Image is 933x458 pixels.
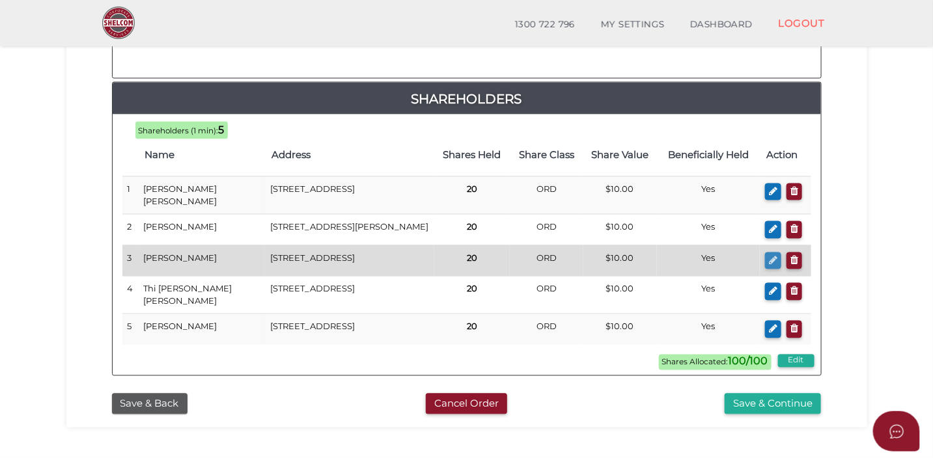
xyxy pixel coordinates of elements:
[139,314,266,345] td: [PERSON_NAME]
[265,314,434,345] td: [STREET_ADDRESS]
[778,355,815,368] button: Edit
[588,12,678,38] a: MY SETTINGS
[583,215,657,246] td: $10.00
[510,176,583,214] td: ORD
[583,314,657,345] td: $10.00
[467,253,477,263] b: 20
[122,176,139,214] td: 1
[467,184,477,195] b: 20
[265,245,434,276] td: [STREET_ADDRESS]
[122,276,139,314] td: 4
[139,126,219,135] span: Shareholders (1 min):
[766,150,804,161] h4: Action
[265,276,434,314] td: [STREET_ADDRESS]
[657,276,760,314] td: Yes
[272,150,428,161] h4: Address
[139,245,266,276] td: [PERSON_NAME]
[590,150,650,161] h4: Share Value
[657,314,760,345] td: Yes
[766,10,838,36] a: LOGOUT
[510,314,583,345] td: ORD
[219,124,225,136] b: 5
[122,215,139,246] td: 2
[467,321,477,332] b: 20
[657,245,760,276] td: Yes
[510,245,583,276] td: ORD
[583,245,657,276] td: $10.00
[873,411,920,451] button: Open asap
[145,150,259,161] h4: Name
[467,284,477,294] b: 20
[657,215,760,246] td: Yes
[663,150,754,161] h4: Beneficially Held
[677,12,766,38] a: DASHBOARD
[583,276,657,314] td: $10.00
[139,276,266,314] td: Thi [PERSON_NAME] [PERSON_NAME]
[659,355,772,370] span: Shares Allocated:
[112,394,188,415] button: Save & Back
[583,176,657,214] td: $10.00
[426,394,507,415] button: Cancel Order
[265,215,434,246] td: [STREET_ADDRESS][PERSON_NAME]
[657,176,760,214] td: Yes
[510,276,583,314] td: ORD
[139,176,266,214] td: [PERSON_NAME] [PERSON_NAME]
[467,222,477,232] b: 20
[516,150,577,161] h4: Share Class
[122,314,139,345] td: 5
[729,355,768,368] b: 100/100
[510,215,583,246] td: ORD
[441,150,504,161] h4: Shares Held
[139,215,266,246] td: [PERSON_NAME]
[122,245,139,276] td: 3
[725,394,821,415] button: Save & Continue
[265,176,434,214] td: [STREET_ADDRESS]
[502,12,588,38] a: 1300 722 796
[113,88,821,109] a: Shareholders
